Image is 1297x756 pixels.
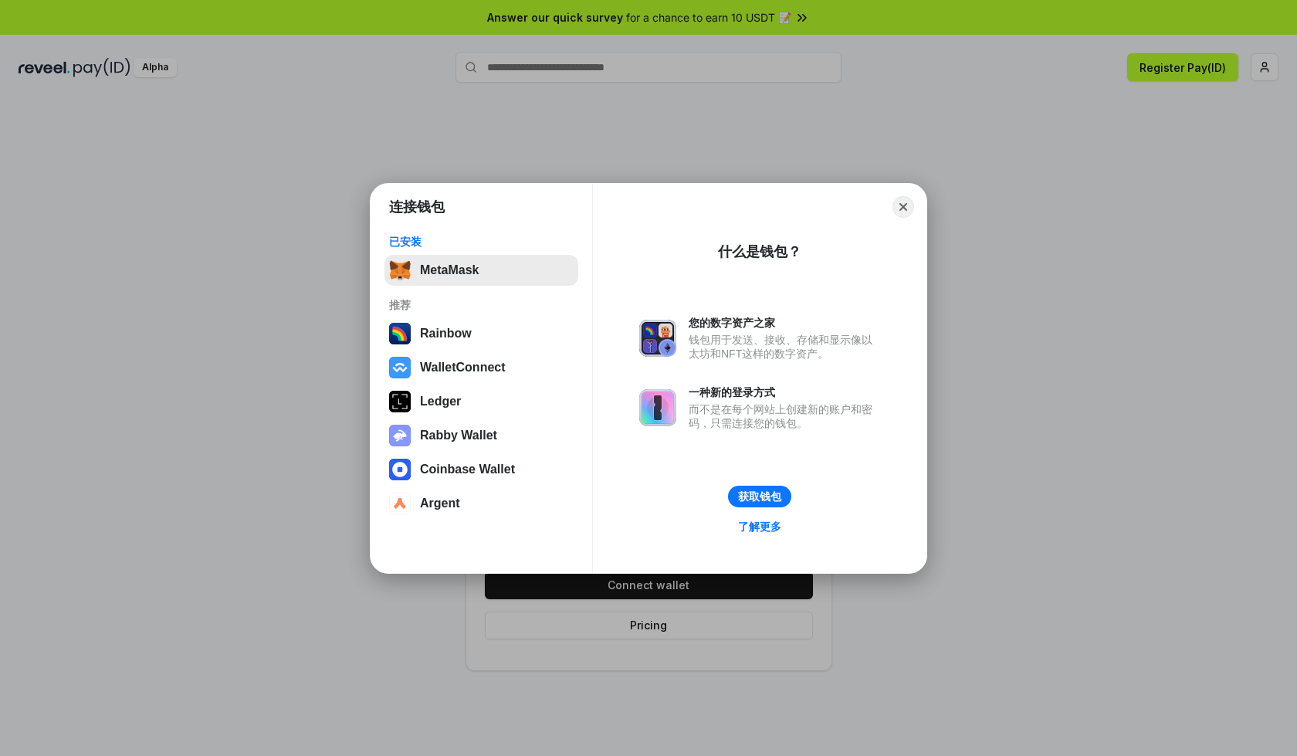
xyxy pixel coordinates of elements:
[728,486,791,507] button: 获取钱包
[420,263,479,277] div: MetaMask
[738,490,781,503] div: 获取钱包
[389,259,411,281] img: svg+xml,%3Csvg%20fill%3D%22none%22%20height%3D%2233%22%20viewBox%3D%220%200%2035%2033%22%20width%...
[420,497,460,510] div: Argent
[420,395,461,409] div: Ledger
[420,327,472,341] div: Rainbow
[384,420,578,451] button: Rabby Wallet
[639,389,676,426] img: svg+xml,%3Csvg%20xmlns%3D%22http%3A%2F%2Fwww.w3.org%2F2000%2Fsvg%22%20fill%3D%22none%22%20viewBox...
[384,255,578,286] button: MetaMask
[689,385,880,399] div: 一种新的登录方式
[689,333,880,361] div: 钱包用于发送、接收、存储和显示像以太坊和NFT这样的数字资产。
[718,242,801,261] div: 什么是钱包？
[420,429,497,442] div: Rabby Wallet
[639,320,676,357] img: svg+xml,%3Csvg%20xmlns%3D%22http%3A%2F%2Fwww.w3.org%2F2000%2Fsvg%22%20fill%3D%22none%22%20viewBox...
[384,352,578,383] button: WalletConnect
[389,235,574,249] div: 已安装
[389,198,445,216] h1: 连接钱包
[689,316,880,330] div: 您的数字资产之家
[384,318,578,349] button: Rainbow
[420,463,515,476] div: Coinbase Wallet
[389,357,411,378] img: svg+xml,%3Csvg%20width%3D%2228%22%20height%3D%2228%22%20viewBox%3D%220%200%2028%2028%22%20fill%3D...
[738,520,781,534] div: 了解更多
[389,425,411,446] img: svg+xml,%3Csvg%20xmlns%3D%22http%3A%2F%2Fwww.w3.org%2F2000%2Fsvg%22%20fill%3D%22none%22%20viewBox...
[384,454,578,485] button: Coinbase Wallet
[389,323,411,344] img: svg+xml,%3Csvg%20width%3D%22120%22%20height%3D%22120%22%20viewBox%3D%220%200%20120%20120%22%20fil...
[389,298,574,312] div: 推荐
[384,386,578,417] button: Ledger
[420,361,506,375] div: WalletConnect
[389,493,411,514] img: svg+xml,%3Csvg%20width%3D%2228%22%20height%3D%2228%22%20viewBox%3D%220%200%2028%2028%22%20fill%3D...
[384,488,578,519] button: Argent
[689,402,880,430] div: 而不是在每个网站上创建新的账户和密码，只需连接您的钱包。
[729,517,791,537] a: 了解更多
[389,391,411,412] img: svg+xml,%3Csvg%20xmlns%3D%22http%3A%2F%2Fwww.w3.org%2F2000%2Fsvg%22%20width%3D%2228%22%20height%3...
[389,459,411,480] img: svg+xml,%3Csvg%20width%3D%2228%22%20height%3D%2228%22%20viewBox%3D%220%200%2028%2028%22%20fill%3D...
[892,196,914,218] button: Close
